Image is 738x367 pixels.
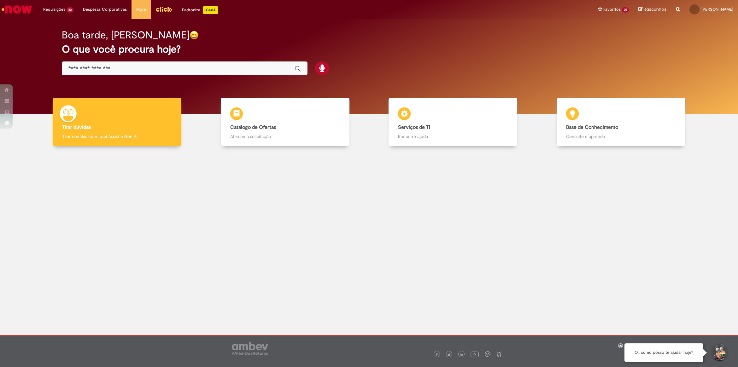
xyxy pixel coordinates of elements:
p: Consulte e aprenda [566,133,676,140]
b: Serviços de TI [398,124,430,130]
p: Tirar dúvidas com Lupi Assist e Gen Ai [62,133,172,140]
a: Base de Conhecimento Consulte e aprenda [537,98,705,146]
b: Catálogo de Ofertas [230,124,276,130]
img: logo_footer_youtube.png [471,350,479,358]
img: logo_footer_ambev_rotulo_gray.png [232,342,268,355]
b: Base de Conhecimento [566,124,618,130]
div: Padroniza [182,6,218,14]
span: More [136,6,146,13]
p: Encontre ajuda [398,133,508,140]
span: 22 [67,7,73,13]
a: Catálogo de Ofertas Abra uma solicitação [201,98,369,146]
h2: O que você procura hoje? [62,44,676,55]
img: happy-face.png [190,31,199,40]
img: logo_footer_workplace.png [485,351,490,357]
span: Rascunhos [644,6,666,12]
img: ServiceNow [1,3,33,16]
img: click_logo_yellow_360x200.png [155,4,173,14]
span: Favoritos [603,6,621,13]
span: [PERSON_NAME] [701,7,733,12]
a: Serviços de TI Encontre ajuda [369,98,537,146]
span: Despesas Corporativas [83,6,127,13]
img: logo_footer_facebook.png [435,353,438,356]
b: Tirar dúvidas [62,124,91,130]
img: logo_footer_naosei.png [496,351,502,357]
img: logo_footer_linkedin.png [460,353,463,357]
p: Abra uma solicitação [230,133,340,140]
a: Rascunhos [638,7,666,13]
a: Tirar dúvidas Tirar dúvidas com Lupi Assist e Gen Ai [33,98,201,146]
span: 25 [622,7,629,13]
div: Oi, como posso te ajudar hoje? [624,343,703,362]
h2: Boa tarde, [PERSON_NAME] [62,30,190,41]
span: Requisições [43,6,65,13]
p: +GenAi [203,6,218,14]
button: Iniciar Conversa de Suporte [710,343,729,362]
img: logo_footer_twitter.png [448,353,451,356]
